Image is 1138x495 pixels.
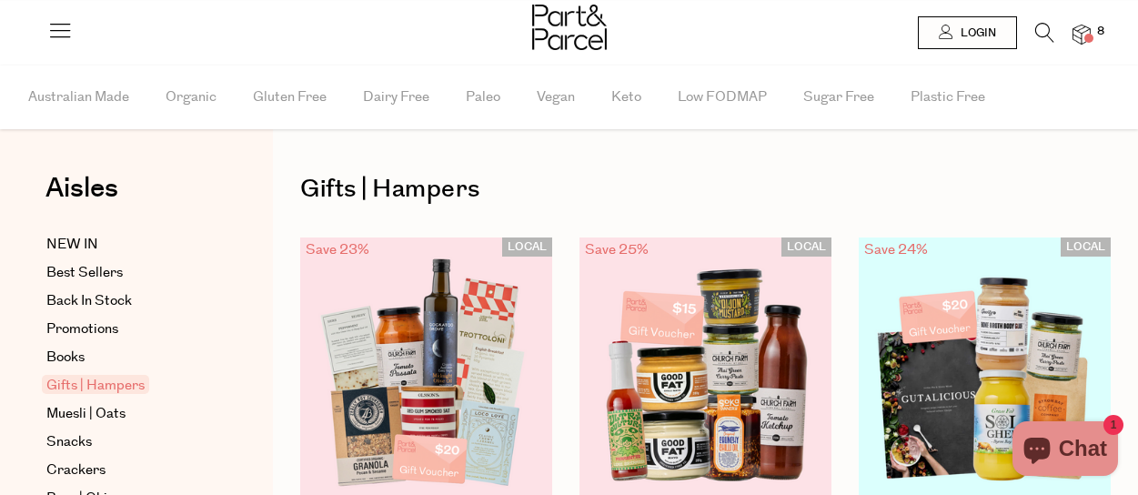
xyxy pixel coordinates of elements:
[1007,421,1123,480] inbox-online-store-chat: Shopify online store chat
[1093,24,1109,40] span: 8
[956,25,996,41] span: Login
[46,347,85,369] span: Books
[46,290,212,312] a: Back In Stock
[42,375,149,394] span: Gifts | Hampers
[45,168,118,208] span: Aisles
[781,237,831,257] span: LOCAL
[918,16,1017,49] a: Login
[678,66,767,129] span: Low FODMAP
[911,66,985,129] span: Plastic Free
[253,66,327,129] span: Gluten Free
[502,237,552,257] span: LOCAL
[300,237,375,262] div: Save 23%
[45,175,118,220] a: Aisles
[466,66,500,129] span: Paleo
[537,66,575,129] span: Vegan
[46,262,212,284] a: Best Sellers
[46,403,126,425] span: Muesli | Oats
[803,66,874,129] span: Sugar Free
[46,460,106,481] span: Crackers
[1073,25,1091,44] a: 8
[859,237,933,262] div: Save 24%
[46,234,212,256] a: NEW IN
[46,375,212,397] a: Gifts | Hampers
[611,66,641,129] span: Keto
[300,168,1111,210] h1: Gifts | Hampers
[46,318,118,340] span: Promotions
[46,318,212,340] a: Promotions
[46,290,132,312] span: Back In Stock
[46,347,212,369] a: Books
[46,262,123,284] span: Best Sellers
[1061,237,1111,257] span: LOCAL
[532,5,607,50] img: Part&Parcel
[46,431,92,453] span: Snacks
[46,431,212,453] a: Snacks
[363,66,429,129] span: Dairy Free
[46,460,212,481] a: Crackers
[166,66,217,129] span: Organic
[46,234,98,256] span: NEW IN
[28,66,129,129] span: Australian Made
[46,403,212,425] a: Muesli | Oats
[579,237,654,262] div: Save 25%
